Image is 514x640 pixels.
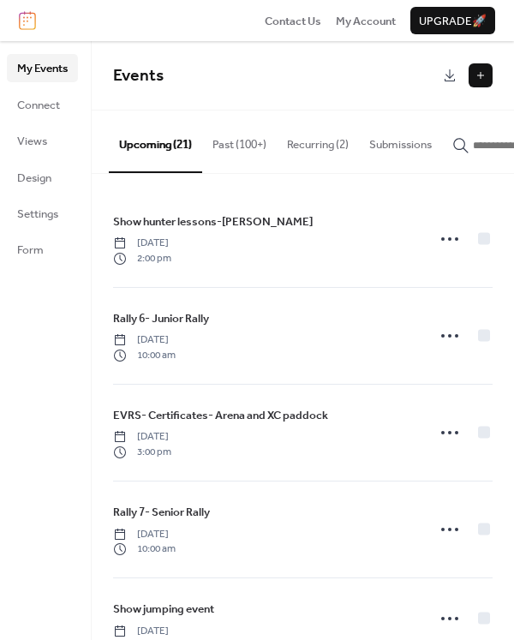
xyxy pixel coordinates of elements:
[410,7,495,34] button: Upgrade🚀
[7,200,78,227] a: Settings
[113,236,171,251] span: [DATE]
[336,12,396,29] a: My Account
[113,407,328,424] span: EVRS- Certificates- Arena and XC paddock
[113,309,209,328] a: Rally 6- Junior Rally
[419,13,487,30] span: Upgrade 🚀
[17,60,68,77] span: My Events
[113,60,164,92] span: Events
[113,429,171,445] span: [DATE]
[113,541,176,557] span: 10:00 am
[265,13,321,30] span: Contact Us
[17,170,51,187] span: Design
[113,332,176,348] span: [DATE]
[113,212,313,231] a: Show hunter lessons-[PERSON_NAME]
[113,624,169,639] span: [DATE]
[113,445,171,460] span: 3:00 pm
[113,348,176,363] span: 10:00 am
[113,310,209,327] span: Rally 6- Junior Rally
[113,503,210,522] a: Rally 7- Senior Rally
[113,406,328,425] a: EVRS- Certificates- Arena and XC paddock
[113,504,210,521] span: Rally 7- Senior Rally
[359,111,442,170] button: Submissions
[7,164,78,191] a: Design
[19,11,36,30] img: logo
[202,111,277,170] button: Past (100+)
[7,54,78,81] a: My Events
[17,133,47,150] span: Views
[109,111,202,172] button: Upcoming (21)
[277,111,359,170] button: Recurring (2)
[17,97,60,114] span: Connect
[265,12,321,29] a: Contact Us
[7,127,78,154] a: Views
[17,206,58,223] span: Settings
[113,601,214,618] span: Show jumping event
[336,13,396,30] span: My Account
[113,251,171,266] span: 2:00 pm
[7,236,78,263] a: Form
[7,91,78,118] a: Connect
[113,600,214,619] a: Show jumping event
[17,242,44,259] span: Form
[113,527,176,542] span: [DATE]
